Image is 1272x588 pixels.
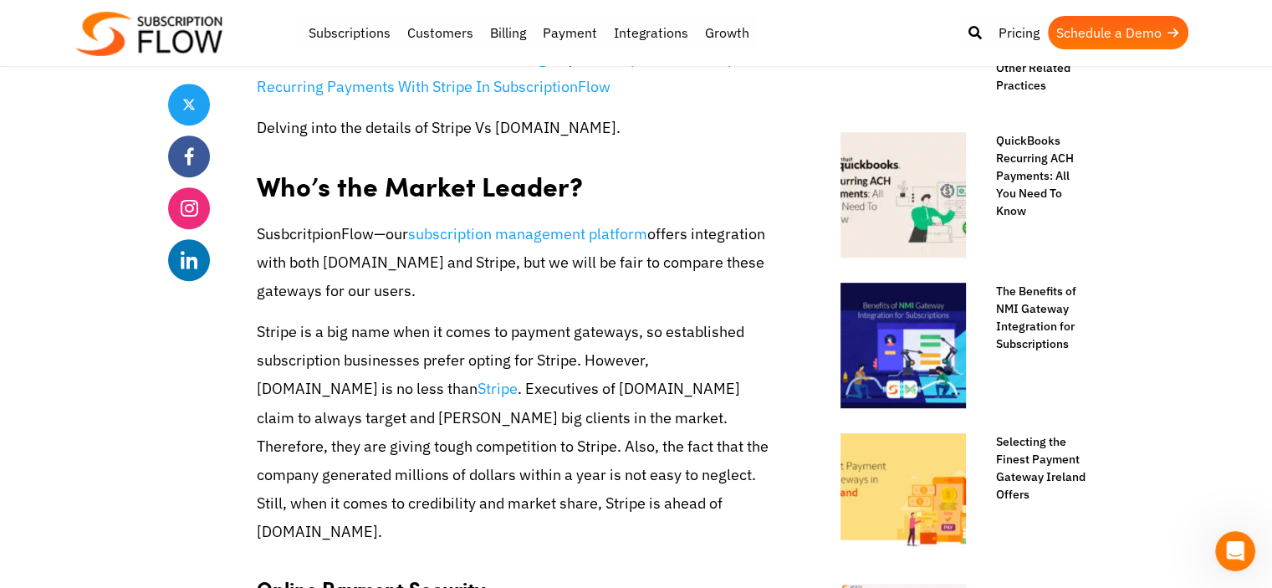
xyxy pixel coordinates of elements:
[399,16,482,49] a: Customers
[1215,531,1255,571] iframe: Intercom live chat
[482,16,534,49] a: Billing
[76,12,222,56] img: Subscriptionflow
[697,16,758,49] a: Growth
[990,16,1048,49] a: Pricing
[605,16,697,49] a: Integrations
[979,132,1088,220] a: QuickBooks Recurring ACH Payments: All You Need To Know
[300,16,399,49] a: Subscriptions
[257,166,583,205] strong: Who’s the Market Leader?
[257,114,772,142] p: Delving into the details of Stripe Vs [DOMAIN_NAME].
[840,283,966,408] img: Benefits of NMI Gateway Integration for Subscriptions
[257,220,772,306] p: SusbcritpionFlow—our offers integration with both [DOMAIN_NAME] and Stripe, but we will be fair t...
[840,132,966,258] img: QuickBooks Recurring ACH Payments: All You Need To Know
[478,379,518,398] a: Stripe
[534,16,605,49] a: Payment
[257,49,331,68] strong: Also Read:
[979,283,1088,353] a: The Benefits of NMI Gateway Integration for Subscriptions
[257,318,772,547] p: Stripe is a big name when it comes to payment gateways, so established subscription businesses pr...
[840,433,966,559] img: Payment Gateway Ireland
[979,433,1088,504] a: Selecting the Finest Payment Gateway Ireland Offers
[408,224,647,243] a: subscription management platform
[1048,16,1188,49] a: Schedule a Demo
